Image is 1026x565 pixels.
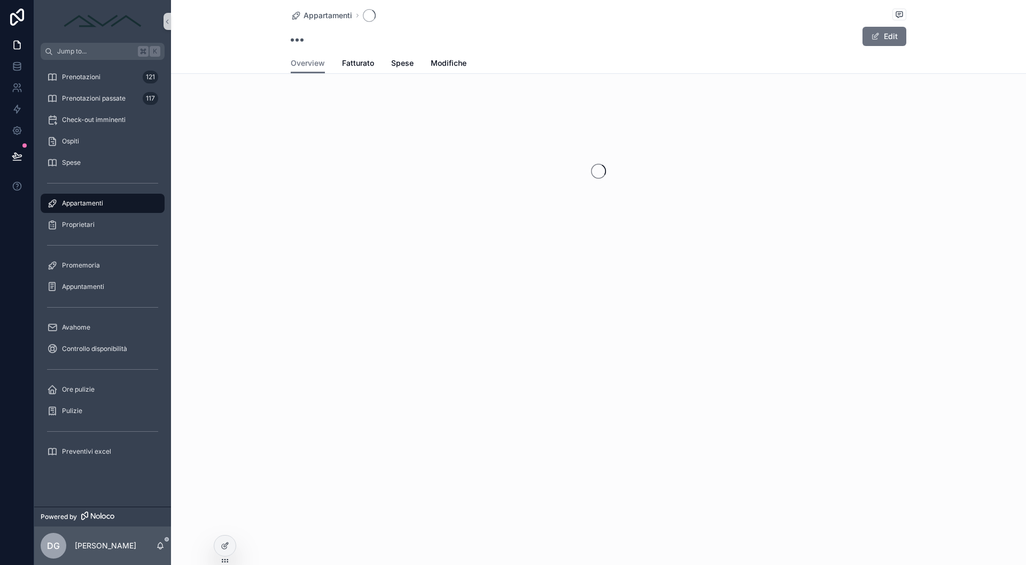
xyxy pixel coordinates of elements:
span: Check-out imminenti [62,116,126,124]
a: Controllo disponibilità [41,339,165,358]
a: Appartamenti [41,194,165,213]
span: Spese [62,158,81,167]
span: Pulizie [62,407,82,415]
button: Edit [862,27,906,46]
span: Preventivi excel [62,447,111,456]
a: Modifiche [431,54,467,75]
a: Avahome [41,318,165,337]
span: Controllo disponibilità [62,345,127,353]
a: Proprietari [41,215,165,234]
button: Jump to...K [41,43,165,60]
div: 117 [143,92,158,105]
span: DG [47,539,60,552]
a: Prenotazioni passate117 [41,89,165,108]
span: Powered by [41,513,77,521]
span: Fatturato [342,58,374,68]
span: Prenotazioni [62,73,100,81]
span: Promemoria [62,261,100,270]
span: Appartamenti [62,199,103,208]
a: Overview [291,54,325,74]
span: K [151,47,159,56]
span: Ore pulizie [62,385,95,394]
a: Appartamenti [291,10,352,21]
span: Modifiche [431,58,467,68]
span: Jump to... [57,47,134,56]
span: Appuntamenti [62,282,104,291]
span: Prenotazioni passate [62,94,126,103]
a: Fatturato [342,54,374,75]
a: Appuntamenti [41,277,165,296]
span: Ospiti [62,137,79,146]
a: Prenotazioni121 [41,67,165,87]
p: [PERSON_NAME] [75,540,136,551]
a: Powered by [34,507,171,526]
a: Pulizie [41,401,165,421]
div: scrollable content [34,60,171,475]
a: Spese [391,54,414,75]
span: Avahome [62,323,90,332]
a: Ospiti [41,132,165,151]
img: App logo [60,13,145,30]
a: Ore pulizie [41,380,165,399]
a: Spese [41,153,165,172]
span: Appartamenti [304,10,352,21]
a: Preventivi excel [41,442,165,461]
span: Proprietari [62,220,95,229]
span: Spese [391,58,414,68]
a: Promemoria [41,256,165,275]
div: 121 [143,71,158,83]
span: Overview [291,58,325,68]
a: Check-out imminenti [41,110,165,129]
